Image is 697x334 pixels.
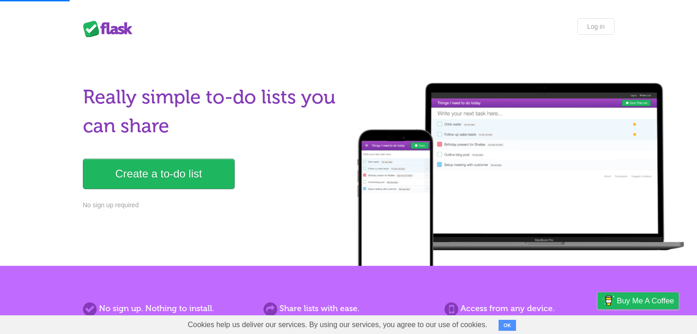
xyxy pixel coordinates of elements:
span: Cookies help us deliver our services. By using our services, you agree to our use of cookies. [179,316,497,334]
h2: Share lists with ease. [263,302,433,315]
p: No sign up required [83,200,343,210]
span: Buy me a coffee [617,293,674,309]
h2: No sign up. Nothing to install. [83,302,252,315]
h2: Access from any device. [445,302,614,315]
div: Flask Lists [83,21,138,37]
a: Buy me a coffee [598,292,679,309]
h1: Really simple to-do lists you can share [83,83,343,140]
button: OK [499,320,516,331]
img: Buy me a coffee [602,293,615,308]
a: Create a to-do list [83,159,235,189]
a: Log in [577,18,614,35]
